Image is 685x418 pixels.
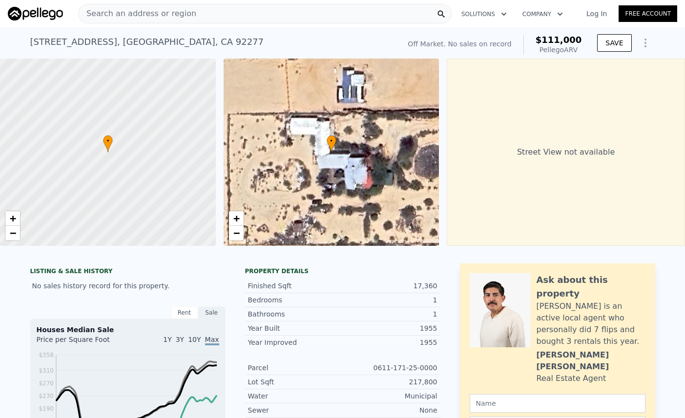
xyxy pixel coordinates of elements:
div: [PERSON_NAME] [PERSON_NAME] [537,349,645,373]
div: Property details [245,267,440,275]
a: Free Account [619,5,677,22]
div: Ask about this property [537,273,645,300]
span: 10Y [188,336,201,343]
div: Municipal [343,391,437,401]
div: [PERSON_NAME] is an active local agent who personally did 7 flips and bought 3 rentals this year. [537,300,645,347]
div: 17,360 [343,281,437,291]
span: Max [205,336,219,345]
div: 1 [343,295,437,305]
span: − [233,227,239,239]
input: Name [470,394,645,413]
div: Pellego ARV [536,45,582,55]
img: Pellego [8,7,63,20]
div: Rent [171,306,198,319]
a: Zoom out [5,226,20,240]
div: Year Built [248,323,343,333]
button: Solutions [454,5,515,23]
span: 1Y [163,336,171,343]
a: Zoom out [229,226,244,240]
div: Bedrooms [248,295,343,305]
tspan: $270 [39,380,54,387]
div: [STREET_ADDRESS] , [GEOGRAPHIC_DATA] , CA 92277 [30,35,264,49]
button: Show Options [636,33,655,53]
button: Company [515,5,571,23]
div: LISTING & SALE HISTORY [30,267,226,277]
span: • [103,137,113,145]
div: 1 [343,309,437,319]
span: • [327,137,336,145]
button: SAVE [597,34,631,52]
tspan: $230 [39,393,54,399]
div: • [327,135,336,152]
div: Houses Median Sale [37,325,219,335]
div: Water [248,391,343,401]
div: Real Estate Agent [537,373,606,384]
span: $111,000 [536,35,582,45]
a: Log In [575,9,619,19]
span: 3Y [176,336,184,343]
div: Bathrooms [248,309,343,319]
tspan: $358 [39,352,54,358]
div: Price per Square Foot [37,335,128,350]
div: Sale [198,306,226,319]
div: Off Market. No sales on record [408,39,511,49]
span: Search an address or region [79,8,196,20]
tspan: $190 [39,405,54,412]
div: Lot Sqft [248,377,343,387]
div: No sales history record for this property. [30,277,226,295]
div: 0611-171-25-0000 [343,363,437,373]
tspan: $310 [39,367,54,374]
div: 217,800 [343,377,437,387]
span: + [10,212,16,224]
div: • [103,135,113,152]
span: + [233,212,239,224]
div: None [343,405,437,415]
div: 1955 [343,323,437,333]
div: Sewer [248,405,343,415]
a: Zoom in [229,211,244,226]
div: Year Improved [248,338,343,347]
span: − [10,227,16,239]
a: Zoom in [5,211,20,226]
div: 1955 [343,338,437,347]
div: Finished Sqft [248,281,343,291]
div: Street View not available [447,59,685,246]
div: Parcel [248,363,343,373]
